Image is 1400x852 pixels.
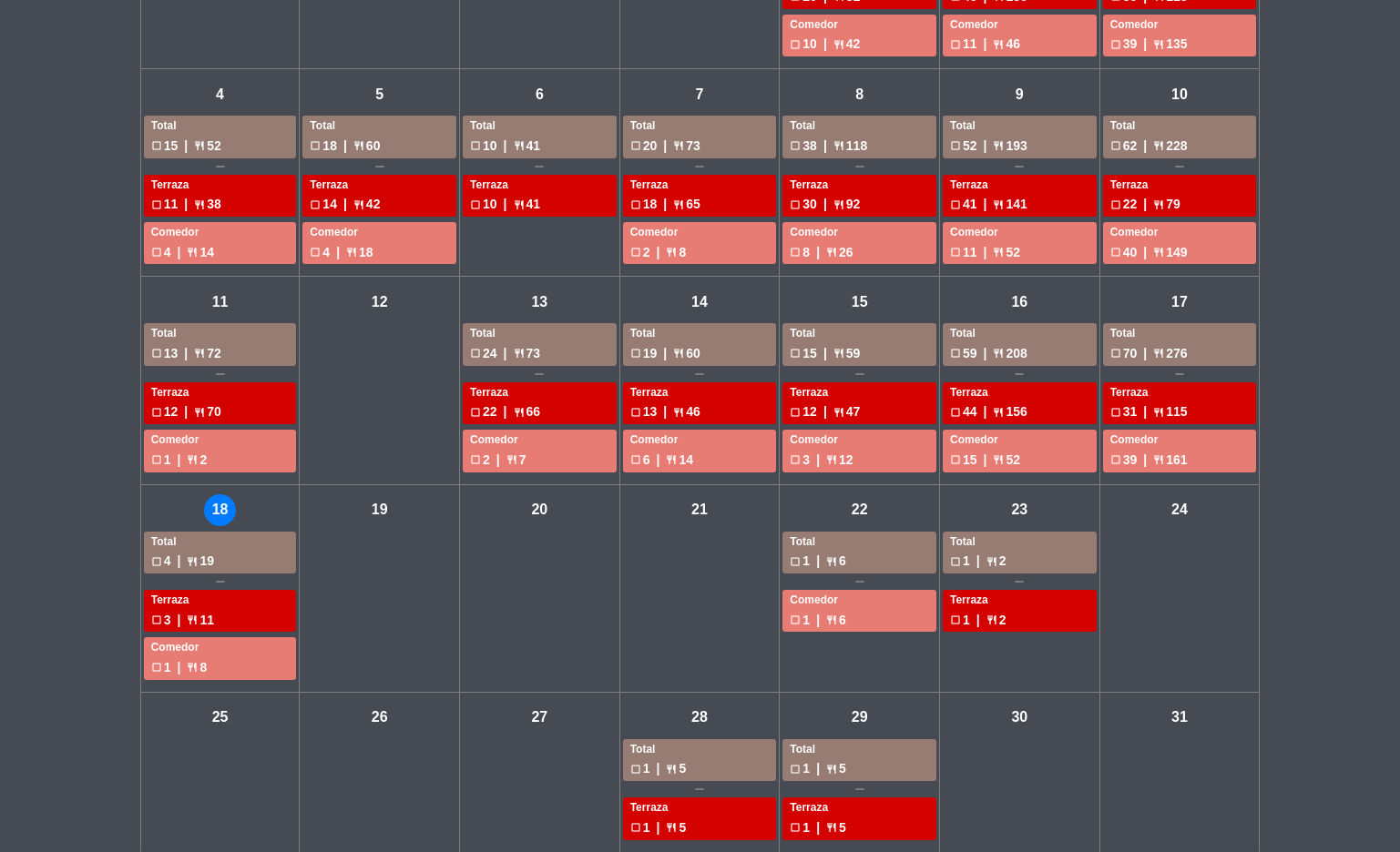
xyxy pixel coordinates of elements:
[950,34,1089,55] div: 11 46
[950,247,961,258] span: check_box_outline_blank
[151,199,162,210] span: check_box_outline_blank
[1110,140,1121,151] span: check_box_outline_blank
[1004,286,1036,318] div: 16
[1110,247,1121,258] span: check_box_outline_blank
[151,662,162,673] span: check_box_outline_blank
[524,494,556,526] div: 20
[790,592,929,610] div: Comedor
[790,450,929,471] div: 3 12
[984,450,987,471] span: |
[950,556,961,567] span: check_box_outline_blank
[310,242,449,263] div: 4 18
[673,348,684,359] span: restaurant
[630,431,770,450] div: Comedor
[630,764,641,775] span: check_box_outline_blank
[984,242,987,263] span: |
[823,194,827,215] span: |
[950,343,1089,364] div: 59 208
[363,702,395,734] div: 26
[790,16,929,35] div: Comedor
[630,177,770,195] div: Terraza
[950,450,1089,471] div: 15 52
[790,199,801,210] span: check_box_outline_blank
[1110,454,1121,465] span: check_box_outline_blank
[151,136,290,157] div: 15 52
[1110,117,1250,136] div: Total
[1110,39,1121,50] span: check_box_outline_blank
[950,140,961,151] span: check_box_outline_blank
[1163,702,1195,734] div: 31
[470,384,609,402] div: Terraza
[950,454,961,465] span: check_box_outline_blank
[673,140,684,151] span: restaurant
[151,384,290,402] div: Terraza
[470,407,481,418] span: check_box_outline_blank
[310,117,449,136] div: Total
[151,247,162,258] span: check_box_outline_blank
[630,343,770,364] div: 19 60
[790,247,801,258] span: check_box_outline_blank
[1004,78,1036,110] div: 9
[950,39,961,50] span: check_box_outline_blank
[1143,343,1147,364] span: |
[1110,16,1250,35] div: Comedor
[630,242,770,263] div: 2 8
[950,614,961,625] span: check_box_outline_blank
[151,556,162,567] span: check_box_outline_blank
[816,551,820,572] span: |
[1153,407,1164,418] span: restaurant
[790,556,801,567] span: check_box_outline_blank
[663,194,667,215] span: |
[790,194,929,215] div: 30 92
[151,348,162,359] span: check_box_outline_blank
[950,117,1089,136] div: Total
[363,286,395,318] div: 12
[504,194,507,215] span: |
[950,136,1089,157] div: 52 193
[184,343,188,364] span: |
[984,34,987,55] span: |
[826,764,837,775] span: restaurant
[816,817,820,838] span: |
[993,348,1004,359] span: restaurant
[993,140,1004,151] span: restaurant
[514,140,525,151] span: restaurant
[151,454,162,465] span: check_box_outline_blank
[336,242,340,263] span: |
[187,556,198,567] span: restaurant
[790,407,801,418] span: check_box_outline_blank
[826,556,837,567] span: restaurant
[151,325,290,343] div: Total
[630,450,770,471] div: 6 14
[1153,199,1164,210] span: restaurant
[684,702,716,734] div: 28
[656,450,659,471] span: |
[470,348,481,359] span: check_box_outline_blank
[950,348,961,359] span: check_box_outline_blank
[1110,177,1250,195] div: Terraza
[514,199,525,210] span: restaurant
[630,822,641,833] span: check_box_outline_blank
[470,199,481,210] span: check_box_outline_blank
[187,614,198,625] span: restaurant
[343,194,347,215] span: |
[976,610,980,631] span: |
[151,657,290,678] div: 1 8
[194,140,205,151] span: restaurant
[790,764,801,775] span: check_box_outline_blank
[666,764,677,775] span: restaurant
[1110,242,1250,263] div: 40 149
[630,348,641,359] span: check_box_outline_blank
[984,343,987,364] span: |
[1143,34,1147,55] span: |
[816,450,820,471] span: |
[790,817,929,838] div: 1 5
[1110,343,1250,364] div: 70 276
[984,194,987,215] span: |
[1163,494,1195,526] div: 24
[1153,454,1164,465] span: restaurant
[524,702,556,734] div: 27
[984,401,987,422] span: |
[514,407,525,418] span: restaurant
[310,224,449,242] div: Comedor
